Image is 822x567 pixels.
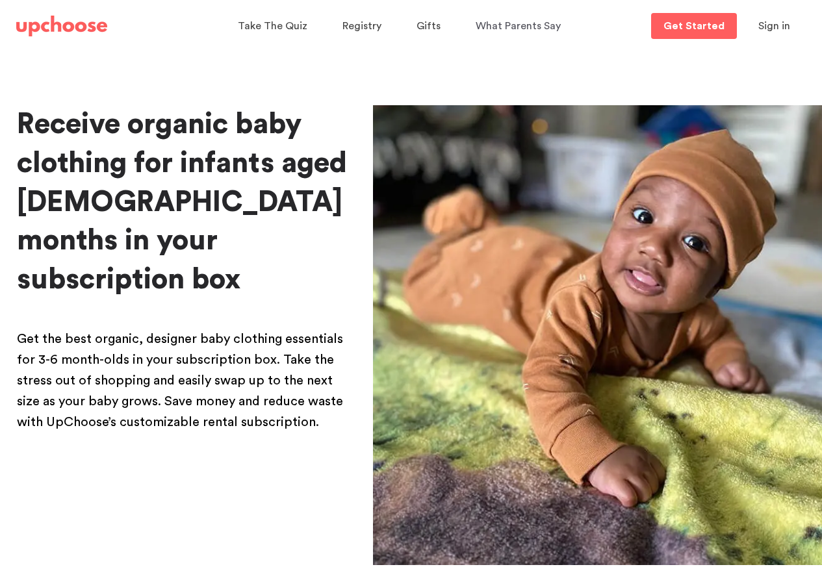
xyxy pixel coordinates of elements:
span: What Parents Say [476,21,561,31]
span: Sign in [758,21,790,31]
span: Registry [342,21,381,31]
a: Get Started [651,13,737,39]
img: UpChoose [16,16,107,36]
h1: Receive organic baby clothing for infants aged [DEMOGRAPHIC_DATA] months in your subscription box [17,105,352,299]
a: What Parents Say [476,14,565,39]
a: Take The Quiz [238,14,311,39]
span: Gifts [417,21,441,31]
button: Sign in [742,13,806,39]
a: UpChoose [16,13,107,40]
span: Take The Quiz [238,21,307,31]
p: Get Started [663,21,725,31]
a: Registry [342,14,385,39]
a: Gifts [417,14,444,39]
span: Get the best organic, designer baby clothing essentials for 3-6 month-olds in your subscription b... [17,333,343,429]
